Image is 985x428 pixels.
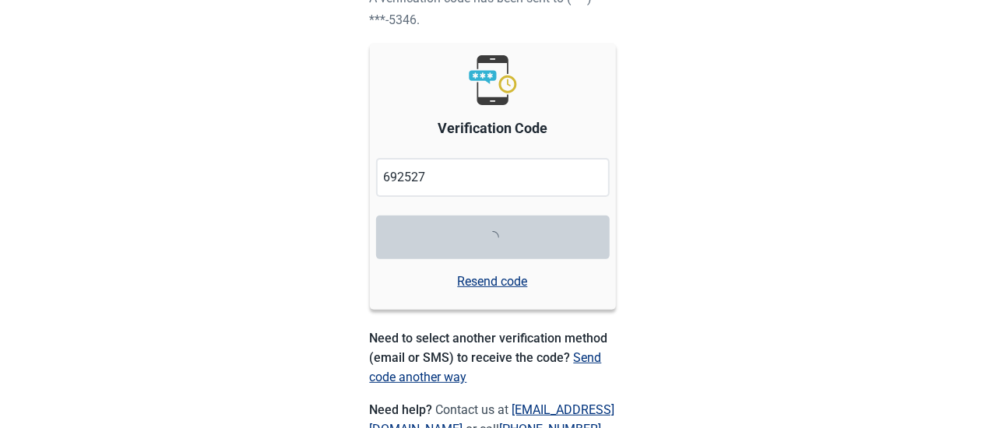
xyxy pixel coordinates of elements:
[370,331,608,365] span: Need to select another verification method (email or SMS) to receive the code?
[376,158,610,197] input: Enter Code Here
[370,402,436,417] span: Need help?
[458,272,528,291] a: Resend code
[438,118,547,139] label: Verification Code
[487,231,499,244] span: loading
